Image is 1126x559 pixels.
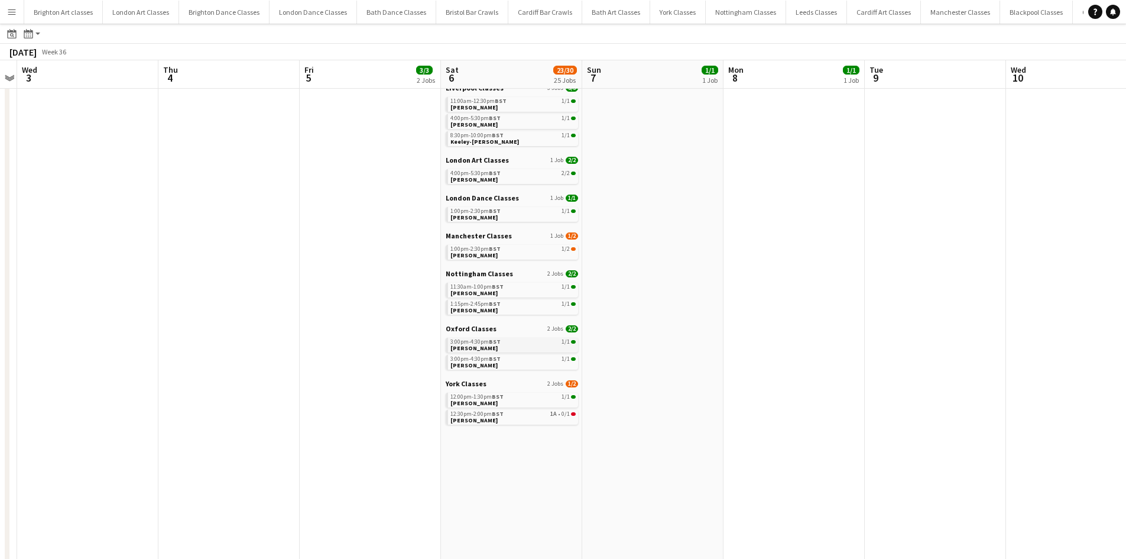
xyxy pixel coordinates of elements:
[571,395,576,399] span: 1/1
[508,1,582,24] button: Cardiff Bar Crawls
[562,394,570,400] span: 1/1
[446,64,459,75] span: Sat
[843,66,859,75] span: 1/1
[571,302,576,306] span: 1/1
[550,232,563,240] span: 1 Job
[566,157,578,164] span: 2/2
[446,231,578,269] div: Manchester Classes1 Job1/21:00pm-2:30pmBST1/2[PERSON_NAME]
[650,1,706,24] button: York Classes
[547,325,563,332] span: 2 Jobs
[446,193,578,231] div: London Dance Classes1 Job1/11:00pm-2:30pmBST1/1[PERSON_NAME]
[562,411,570,417] span: 0/1
[450,121,498,128] span: Robyn Bourn
[1000,1,1073,24] button: Blackpool Classes
[450,251,498,259] span: Sophie Neale
[450,214,498,221] span: Sophie Melton
[566,380,578,387] span: 1/2
[450,393,576,406] a: 12:00pm-1:30pmBST1/1[PERSON_NAME]
[571,209,576,213] span: 1/1
[450,411,504,417] span: 12:30pm-2:00pm
[446,83,578,156] div: Liverpool Classes3 Jobs3/311:00am-12:30pmBST1/1[PERSON_NAME]4:00pm-5:30pmBST1/1[PERSON_NAME]8:30p...
[450,344,498,352] span: Sam Austin
[303,71,314,85] span: 5
[582,1,650,24] button: Bath Art Classes
[450,104,498,111] span: Hannah Harper
[446,269,578,324] div: Nottingham Classes2 Jobs2/211:30am-1:00pmBST1/1[PERSON_NAME]1:15pm-2:45pmBST1/1[PERSON_NAME]
[571,172,576,175] span: 2/2
[571,247,576,251] span: 1/2
[450,207,576,221] a: 1:00pm-2:30pmBST1/1[PERSON_NAME]
[161,71,178,85] span: 4
[489,169,501,177] span: BST
[726,71,744,85] span: 8
[450,97,576,111] a: 11:00am-12:30pmBST1/1[PERSON_NAME]
[446,156,509,164] span: London Art Classes
[702,66,718,75] span: 1/1
[450,176,498,183] span: Harrison Haggith
[446,379,486,388] span: York Classes
[39,47,69,56] span: Week 36
[566,270,578,277] span: 2/2
[446,193,578,202] a: London Dance Classes1 Job1/1
[450,394,504,400] span: 12:00pm-1:30pm
[450,115,501,121] span: 4:00pm-5:30pm
[921,1,1000,24] button: Manchester Classes
[22,64,37,75] span: Wed
[554,76,576,85] div: 25 Jobs
[450,306,498,314] span: Natalie Harwin
[1009,71,1026,85] span: 10
[562,133,570,138] span: 1/1
[357,1,436,24] button: Bath Dance Classes
[446,324,578,379] div: Oxford Classes2 Jobs2/23:00pm-4:30pmBST1/1[PERSON_NAME]3:00pm-4:30pmBST1/1[PERSON_NAME]
[179,1,270,24] button: Brighton Dance Classes
[1011,64,1026,75] span: Wed
[571,134,576,137] span: 1/1
[553,66,577,75] span: 23/30
[450,356,501,362] span: 3:00pm-4:30pm
[446,231,512,240] span: Manchester Classes
[547,270,563,277] span: 2 Jobs
[566,195,578,202] span: 1/1
[571,99,576,103] span: 1/1
[562,284,570,290] span: 1/1
[562,115,570,121] span: 1/1
[446,269,513,278] span: Nottingham Classes
[492,283,504,290] span: BST
[450,399,498,407] span: Louise Gregory
[562,208,570,214] span: 1/1
[270,1,357,24] button: London Dance Classes
[786,1,847,24] button: Leeds Classes
[571,357,576,361] span: 1/1
[450,361,498,369] span: Sarah Roberts
[547,380,563,387] span: 2 Jobs
[450,114,576,128] a: 4:00pm-5:30pmBST1/1[PERSON_NAME]
[450,169,576,183] a: 4:00pm-5:30pmBST2/2[PERSON_NAME]
[450,339,501,345] span: 3:00pm-4:30pm
[450,98,507,104] span: 11:00am-12:30pm
[587,64,601,75] span: Sun
[446,231,578,240] a: Manchester Classes1 Job1/2
[416,66,433,75] span: 3/3
[450,338,576,351] a: 3:00pm-4:30pmBST1/1[PERSON_NAME]
[585,71,601,85] span: 7
[446,193,519,202] span: London Dance Classes
[444,71,459,85] span: 6
[9,46,37,58] div: [DATE]
[450,355,576,369] a: 3:00pm-4:30pmBST1/1[PERSON_NAME]
[550,411,557,417] span: 1A
[489,300,501,308] span: BST
[450,289,498,297] span: Rachel Griffin
[163,64,178,75] span: Thu
[566,232,578,240] span: 1/2
[562,98,570,104] span: 1/1
[571,117,576,120] span: 1/1
[571,340,576,344] span: 1/1
[450,284,504,290] span: 11:30am-1:00pm
[304,64,314,75] span: Fri
[489,207,501,215] span: BST
[450,416,498,424] span: Lauren Ainsworth
[446,324,497,333] span: Oxford Classes
[868,71,883,85] span: 9
[571,412,576,416] span: 0/1
[562,246,570,252] span: 1/2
